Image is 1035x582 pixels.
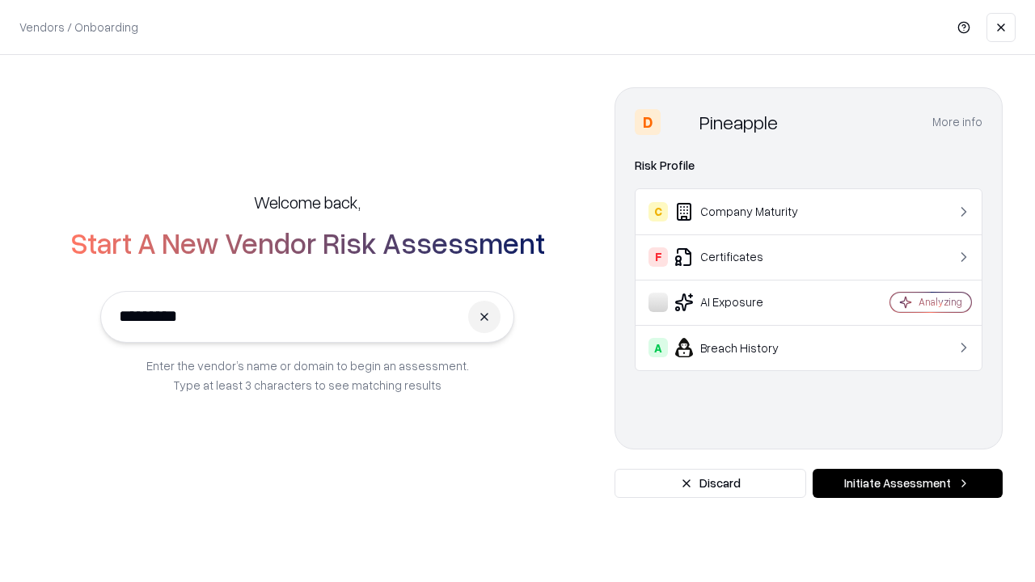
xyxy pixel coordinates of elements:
[813,469,1003,498] button: Initiate Assessment
[19,19,138,36] p: Vendors / Onboarding
[932,108,982,137] button: More info
[648,202,668,221] div: C
[254,191,361,213] h5: Welcome back,
[699,109,778,135] div: Pineapple
[648,338,842,357] div: Breach History
[635,109,661,135] div: D
[648,338,668,357] div: A
[919,295,962,309] div: Analyzing
[648,202,842,221] div: Company Maturity
[648,247,842,267] div: Certificates
[146,356,469,394] p: Enter the vendor’s name or domain to begin an assessment. Type at least 3 characters to see match...
[648,293,842,312] div: AI Exposure
[635,156,982,175] div: Risk Profile
[615,469,806,498] button: Discard
[648,247,668,267] div: F
[667,109,693,135] img: Pineapple
[70,226,545,259] h2: Start A New Vendor Risk Assessment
